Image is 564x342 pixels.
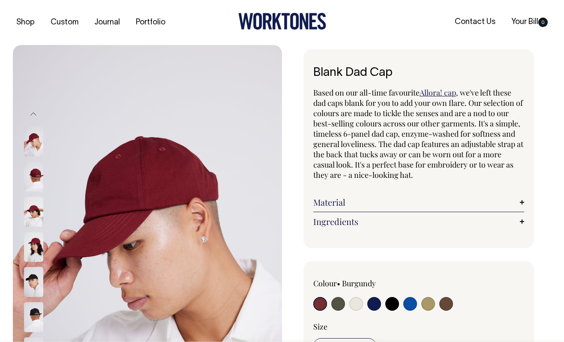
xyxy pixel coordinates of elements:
span: 0 [538,18,548,27]
img: burgundy [24,197,43,227]
button: Previous [27,105,40,124]
a: Your Bill0 [508,15,551,29]
span: • [337,278,340,288]
h1: Blank Dad Cap [313,66,524,80]
a: Ingredients [313,216,524,227]
a: Journal [91,15,123,30]
div: Colour [313,278,398,288]
a: Shop [13,15,38,30]
div: Size [313,321,524,332]
img: black [24,267,43,297]
span: , we've left these dad caps blank for you to add your own flare. Our selection of colours are mad... [313,87,523,180]
label: Burgundy [342,278,376,288]
a: Portfolio [132,15,169,30]
a: Custom [47,15,82,30]
img: black [24,302,43,332]
img: burgundy [24,162,43,192]
img: burgundy [24,232,43,262]
span: Based on our all-time favourite [313,87,420,98]
a: Contact Us [451,15,499,29]
a: Material [313,197,524,207]
a: Allora! cap [420,87,456,98]
img: burgundy [24,126,43,156]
